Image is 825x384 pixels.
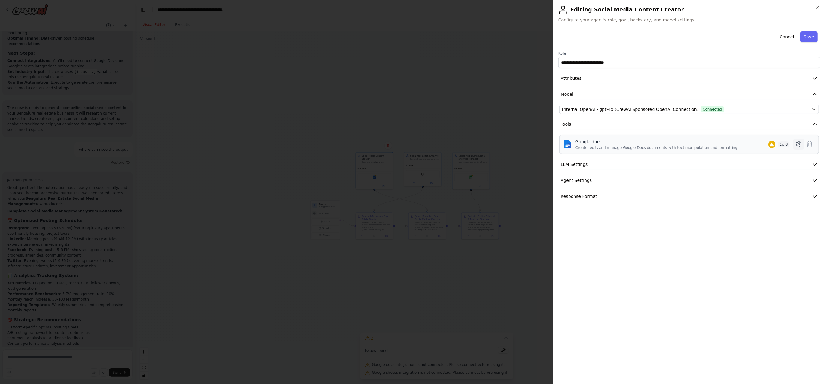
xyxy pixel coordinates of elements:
[561,75,582,81] span: Attributes
[561,91,573,97] span: Model
[558,51,820,56] label: Role
[562,106,698,112] span: Internal OpenAI - gpt-4o (CrewAI Sponsored OpenAI Connection)
[558,89,820,100] button: Model
[575,139,739,145] div: Google docs
[558,5,820,15] h2: Editing Social Media Content Creator
[804,139,815,150] button: Delete tool
[701,106,724,112] span: Connected
[561,161,588,167] span: LLM Settings
[558,175,820,186] button: Agent Settings
[561,121,571,127] span: Tools
[558,191,820,202] button: Response Format
[776,31,798,42] button: Cancel
[559,105,819,114] button: Internal OpenAI - gpt-4o (CrewAI Sponsored OpenAI Connection)Connected
[778,141,790,147] span: 1 of 8
[558,73,820,84] button: Attributes
[561,193,597,199] span: Response Format
[558,119,820,130] button: Tools
[793,139,804,150] button: Configure tool
[561,177,592,183] span: Agent Settings
[558,17,820,23] span: Configure your agent's role, goal, backstory, and model settings.
[575,145,739,150] div: Create, edit, and manage Google Docs documents with text manipulation and formatting.
[563,140,572,148] img: Google docs
[558,159,820,170] button: LLM Settings
[800,31,818,42] button: Save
